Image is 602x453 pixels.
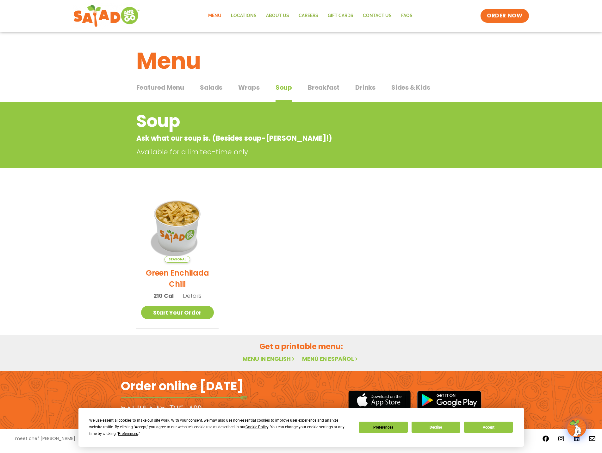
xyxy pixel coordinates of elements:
img: wpChatIcon [568,419,586,437]
h2: Order online [DATE] [121,378,243,394]
p: Available for a limited-time only [136,147,418,157]
button: Decline [412,422,460,433]
span: Seasonal [164,256,190,263]
span: Soup [276,83,292,92]
img: google_play [417,391,481,410]
a: Contact Us [358,9,396,23]
h2: Soup [136,108,415,134]
span: Salads [200,83,222,92]
span: Featured Menu [136,83,184,92]
div: We use essential cookies to make our site work. With your consent, we may also use non-essential ... [89,417,351,437]
a: Menu in English [243,355,296,363]
a: ORDER NOW [481,9,529,23]
h2: Green Enchilada Chili [141,267,214,290]
img: new-SAG-logo-768×292 [73,3,140,29]
a: FAQs [396,9,417,23]
a: meet chef [PERSON_NAME] [15,436,75,441]
div: Cookie Consent Prompt [78,408,524,447]
img: appstore [348,390,411,410]
nav: Menu [203,9,417,23]
span: Cookie Policy [245,425,268,429]
span: Sides & Kids [391,83,430,92]
a: Start Your Order [141,306,214,319]
span: Drinks [355,83,375,92]
button: Preferences [359,422,407,433]
span: Preferences [118,431,138,436]
span: ORDER NOW [487,12,522,20]
h2: Download the app [121,404,202,422]
a: GIFT CARDS [323,9,358,23]
a: Menú en español [302,355,359,363]
a: Menu [203,9,226,23]
span: Wraps [238,83,260,92]
button: Accept [464,422,513,433]
div: Tabbed content [136,80,466,102]
span: 210 Cal [153,291,174,300]
a: About Us [261,9,294,23]
p: Ask what our soup is. (Besides soup-[PERSON_NAME]!) [136,133,415,144]
span: Breakfast [308,83,339,92]
h1: Menu [136,44,466,78]
img: Product photo for Green Enchilada Chili [141,189,214,263]
a: Careers [294,9,323,23]
h2: Get a printable menu: [136,341,466,352]
a: Locations [226,9,261,23]
img: fork [121,396,247,399]
span: Details [183,292,202,300]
